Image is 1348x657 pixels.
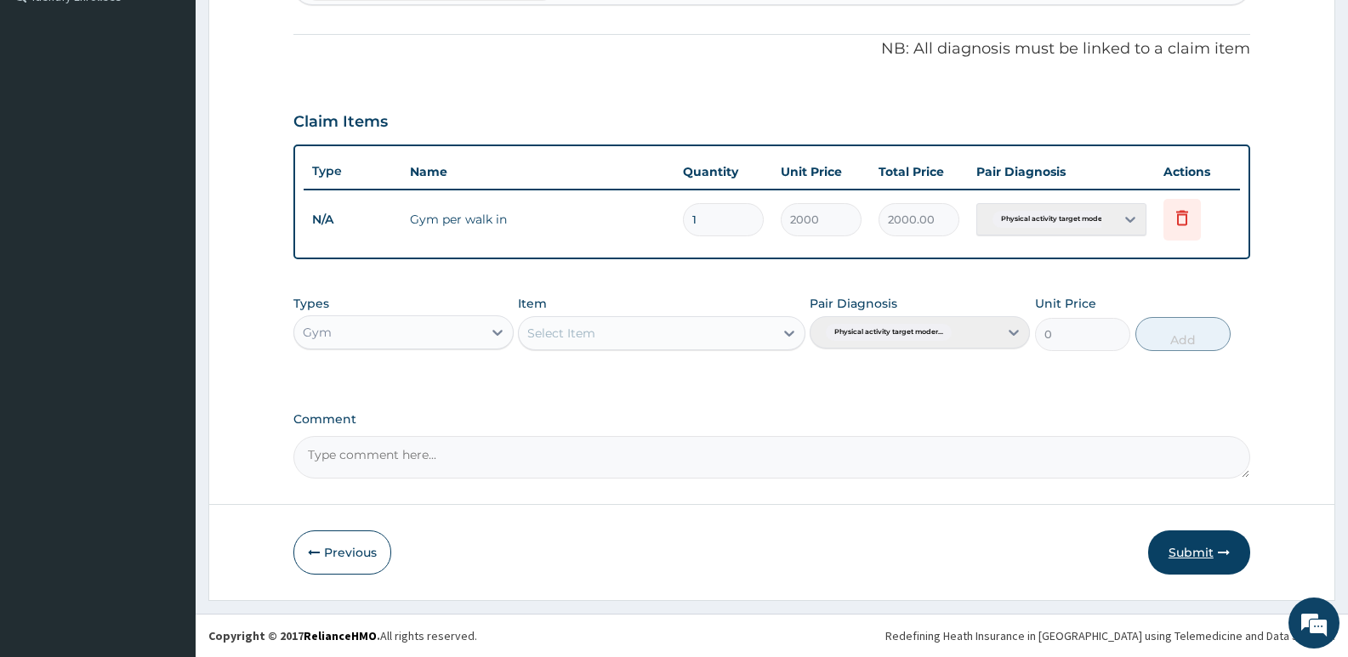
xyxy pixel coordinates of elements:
[293,297,329,311] label: Types
[401,202,674,236] td: Gym per walk in
[1135,317,1231,351] button: Add
[1148,530,1250,575] button: Submit
[885,627,1335,644] div: Redefining Heath Insurance in [GEOGRAPHIC_DATA] using Telemedicine and Data Science!
[31,85,69,127] img: d_794563401_company_1708531726252_794563401
[196,614,1348,657] footer: All rights reserved.
[304,204,401,235] td: N/A
[208,628,380,643] strong: Copyright © 2017 .
[1155,155,1240,189] th: Actions
[303,324,332,341] div: Gym
[870,155,968,189] th: Total Price
[304,628,377,643] a: RelianceHMO
[293,38,1250,60] p: NB: All diagnosis must be linked to a claim item
[1035,295,1096,312] label: Unit Price
[293,530,391,575] button: Previous
[968,155,1155,189] th: Pair Diagnosis
[401,155,674,189] th: Name
[772,155,870,189] th: Unit Price
[518,295,547,312] label: Item
[293,412,1250,427] label: Comment
[304,156,401,187] th: Type
[810,295,897,312] label: Pair Diagnosis
[88,95,286,117] div: Chat with us now
[293,113,388,132] h3: Claim Items
[9,464,324,524] textarea: Type your message and hit 'Enter'
[527,325,595,342] div: Select Item
[99,214,235,386] span: We're online!
[279,8,320,49] div: Minimize live chat window
[674,155,772,189] th: Quantity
